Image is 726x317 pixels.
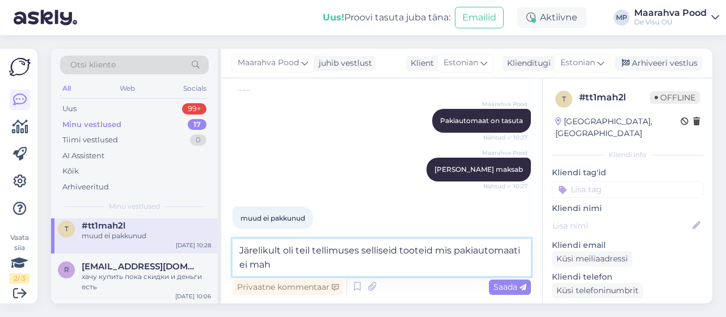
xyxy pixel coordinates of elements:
[109,201,160,212] span: Minu vestlused
[117,81,137,96] div: Web
[60,81,73,96] div: All
[552,219,690,232] input: Lisa nimi
[176,241,211,250] div: [DATE] 10:28
[615,56,702,71] div: Arhiveeri vestlus
[650,91,700,104] span: Offline
[181,81,209,96] div: Socials
[62,134,118,146] div: Tiimi vestlused
[188,119,206,130] div: 17
[233,280,343,295] div: Privaatne kommentaar
[190,134,206,146] div: 0
[614,10,630,26] div: MP
[560,57,595,69] span: Estonian
[82,261,200,272] span: romanenkovanaty44@gmail.com
[440,116,523,125] span: Pakiautomaat on tasuta
[579,91,650,104] div: # tt1mah2l
[455,7,504,28] button: Emailid
[82,221,125,231] span: #tt1mah2l
[82,231,211,241] div: muud ei pakkunud
[9,273,29,284] div: 2 / 3
[434,165,523,174] span: [PERSON_NAME] maksab
[483,182,527,191] span: Nähtud ✓ 10:27
[482,100,527,108] span: Maarahva Pood
[493,282,526,292] span: Saada
[555,116,681,140] div: [GEOGRAPHIC_DATA], [GEOGRAPHIC_DATA]
[9,233,29,284] div: Vaata siia
[634,9,707,18] div: Maarahva Pood
[182,103,206,115] div: 99+
[62,181,109,193] div: Arhiveeritud
[9,58,31,76] img: Askly Logo
[62,119,121,130] div: Minu vestlused
[323,12,344,23] b: Uus!
[64,265,69,274] span: r
[634,9,719,27] a: Maarahva PoodDe Visu OÜ
[323,11,450,24] div: Proovi tasuta juba täna:
[406,57,434,69] div: Klient
[517,7,586,28] div: Aktiivne
[233,239,531,276] textarea: Järelikult oli teil tellimuses selliseid tooteid mis pakiautomaati ei mah
[62,166,79,177] div: Kõik
[552,150,703,160] div: Kliendi info
[552,239,703,251] p: Kliendi email
[82,272,211,292] div: хачу купить пока скидки и деньги есть
[503,57,551,69] div: Klienditugi
[552,271,703,283] p: Kliendi telefon
[444,57,478,69] span: Estonian
[552,202,703,214] p: Kliendi nimi
[634,18,707,27] div: De Visu OÜ
[62,103,77,115] div: Uus
[552,251,632,267] div: Küsi meiliaadressi
[483,133,527,142] span: Nähtud ✓ 10:27
[314,57,372,69] div: juhib vestlust
[175,292,211,301] div: [DATE] 10:06
[552,303,703,315] p: Klienditeekond
[70,59,116,71] span: Otsi kliente
[562,95,566,103] span: t
[482,149,527,157] span: Maarahva Pood
[552,283,643,298] div: Küsi telefoninumbrit
[62,150,104,162] div: AI Assistent
[552,181,703,198] input: Lisa tag
[240,214,305,222] span: muud ei pakkunud
[552,167,703,179] p: Kliendi tag'id
[65,225,69,233] span: t
[238,57,299,69] span: Maarahva Pood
